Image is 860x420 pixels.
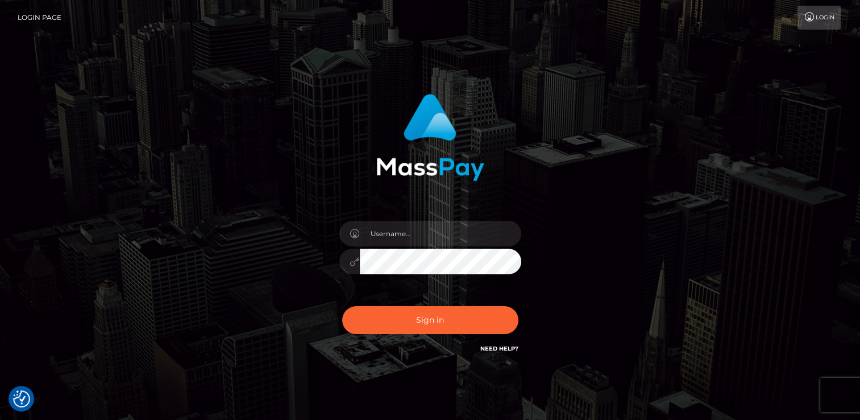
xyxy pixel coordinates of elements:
a: Need Help? [480,345,518,352]
img: MassPay Login [376,94,484,181]
button: Consent Preferences [13,390,30,407]
button: Sign in [342,306,518,334]
input: Username... [360,221,521,246]
img: Revisit consent button [13,390,30,407]
a: Login [797,6,841,30]
a: Login Page [18,6,61,30]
